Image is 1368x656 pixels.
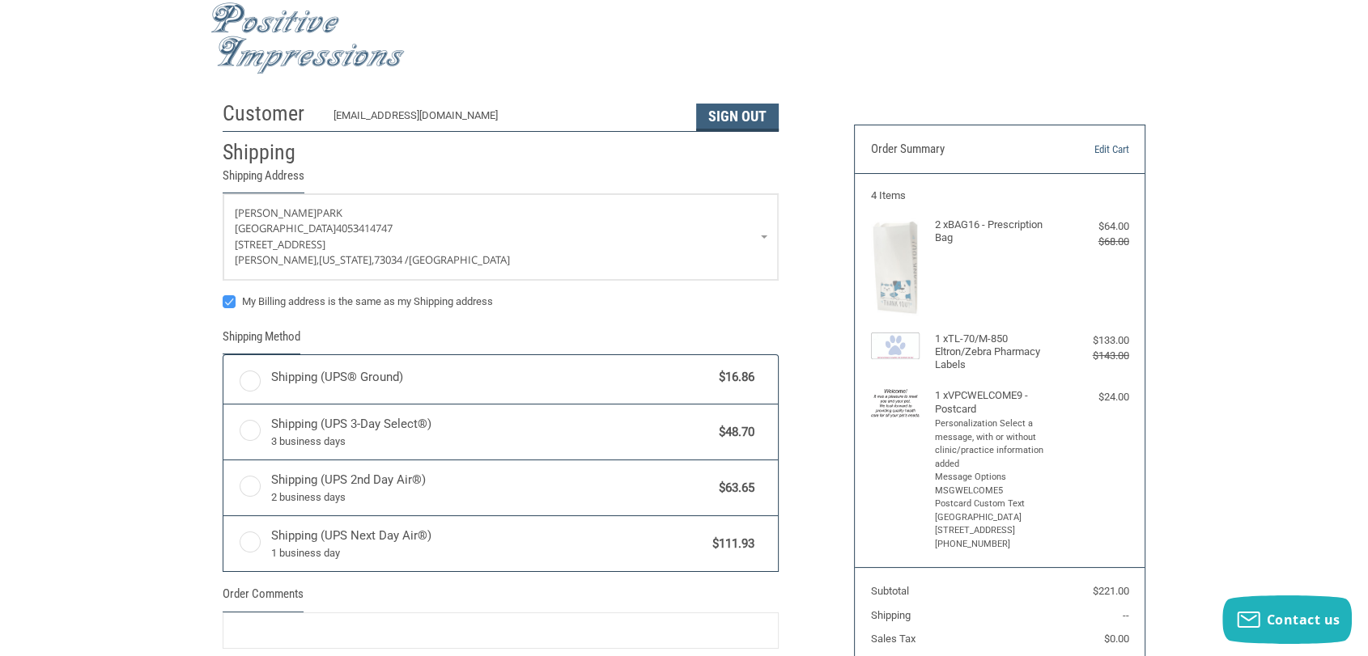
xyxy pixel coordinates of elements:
button: Sign Out [696,104,779,131]
a: Edit Cart [1046,142,1128,158]
legend: Order Comments [223,585,304,612]
legend: Shipping Method [223,328,300,354]
div: [EMAIL_ADDRESS][DOMAIN_NAME] [334,108,681,131]
span: $221.00 [1093,585,1129,597]
span: Shipping (UPS Next Day Air®) [271,527,705,561]
div: $24.00 [1064,389,1129,405]
div: $68.00 [1064,234,1129,250]
span: [PERSON_NAME], [235,252,319,267]
span: 2 business days [271,489,712,506]
h3: 4 Items [871,189,1129,202]
span: [GEOGRAPHIC_DATA] [409,252,510,267]
span: 4053414747 [336,221,393,235]
span: Shipping [871,609,911,621]
span: $63.65 [711,479,754,497]
span: [PERSON_NAME] [235,205,317,220]
li: Postcard Custom Text [GEOGRAPHIC_DATA] [STREET_ADDRESS] [PHONE_NUMBER] [935,497,1060,551]
span: Park [317,205,342,220]
legend: Shipping Address [223,167,304,193]
span: Subtotal [871,585,909,597]
span: $16.86 [711,368,754,387]
span: 73034 / [374,252,409,267]
h2: Customer [223,100,317,127]
img: Positive Impressions [210,2,405,74]
span: 1 business day [271,545,705,561]
span: $48.70 [711,423,754,442]
span: [US_STATE], [319,252,374,267]
li: Personalization Select a message, with or without clinic/practice information added [935,417,1060,471]
span: $0.00 [1104,633,1129,645]
span: Shipping (UPS 2nd Day Air®) [271,471,712,505]
span: [GEOGRAPHIC_DATA] [235,221,336,235]
span: -- [1123,609,1129,621]
span: Contact us [1267,611,1340,628]
h2: Shipping [223,139,317,166]
h4: 1 x TL-70/M-850 Eltron/Zebra Pharmacy Labels [935,332,1060,372]
label: My Billing address is the same as my Shipping address [223,295,779,308]
span: [STREET_ADDRESS] [235,237,325,252]
span: Sales Tax [871,633,916,645]
a: Enter or select a different address [223,194,778,280]
div: $143.00 [1064,348,1129,364]
span: 3 business days [271,434,712,450]
h4: 2 x BAG16 - Prescription Bag [935,218,1060,245]
li: Message Options MSGWELCOME5 [935,471,1060,497]
div: $64.00 [1064,218,1129,235]
span: Shipping (UPS® Ground) [271,368,712,387]
h3: Order Summary [871,142,1047,158]
span: Shipping (UPS 3-Day Select®) [271,415,712,449]
div: $133.00 [1064,332,1129,349]
h4: 1 x VPCWELCOME9 - Postcard [935,389,1060,416]
button: Contact us [1222,595,1352,644]
span: $111.93 [704,535,754,553]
